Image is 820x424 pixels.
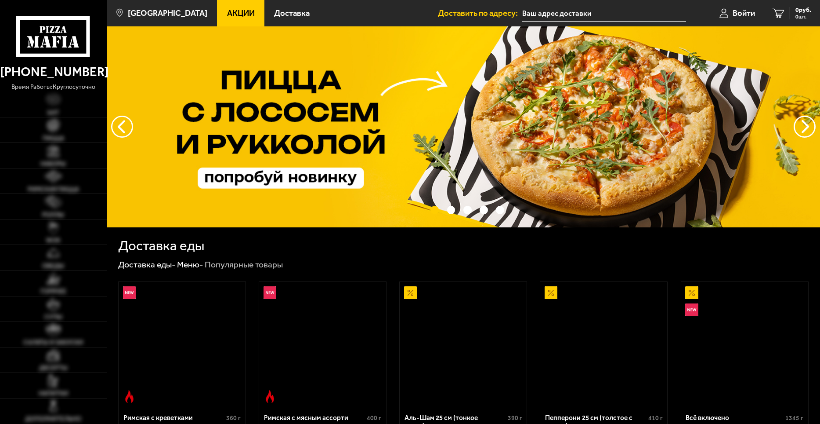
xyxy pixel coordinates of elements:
img: Акционный [685,286,698,299]
span: Салаты и закуски [23,339,83,345]
span: Супы [44,314,62,320]
span: Наборы [40,161,66,167]
span: WOK [46,237,61,243]
span: 390 г [508,414,522,422]
img: Новинка [123,286,136,299]
button: точки переключения [496,206,504,214]
img: Акционный [545,286,557,299]
span: 410 г [648,414,663,422]
img: Новинка [264,286,276,299]
span: Дополнительно [25,416,81,422]
a: АкционныйПепперони 25 см (толстое с сыром) [540,282,667,407]
button: точки переключения [430,206,439,214]
span: Римская пицца [28,186,79,192]
span: Десерты [39,365,68,371]
a: НовинкаОстрое блюдоРимская с мясным ассорти [259,282,386,407]
input: Ваш адрес доставки [522,5,686,22]
span: Пицца [43,135,64,141]
a: АкционныйАль-Шам 25 см (тонкое тесто) [400,282,527,407]
span: Доставить по адресу: [438,9,522,18]
button: точки переключения [463,206,472,214]
img: Острое блюдо [123,390,136,403]
a: АкционныйНовинкаВсё включено [681,282,808,407]
button: точки переключения [480,206,488,214]
span: Обеды [42,263,64,269]
img: Острое блюдо [264,390,276,403]
span: 0 руб. [795,7,811,13]
div: Всё включено [686,414,783,422]
span: Напитки [39,390,68,396]
button: следующий [111,116,133,138]
span: 360 г [226,414,241,422]
a: Меню- [177,260,203,270]
div: Римская с мясным ассорти [264,414,365,422]
h1: Доставка еды [118,239,204,252]
span: [GEOGRAPHIC_DATA] [128,9,207,18]
span: 1345 г [785,414,803,422]
a: НовинкаОстрое блюдоРимская с креветками [119,282,246,407]
img: Акционный [404,286,417,299]
div: Популярные товары [205,259,283,270]
button: предыдущий [794,116,816,138]
div: Римская с креветками [123,414,224,422]
button: точки переключения [447,206,455,214]
span: 0 шт. [795,14,811,19]
span: Хит [47,110,59,116]
span: Горячее [40,288,66,294]
span: Доставка [274,9,310,18]
img: Новинка [685,303,698,316]
span: Роллы [42,212,64,218]
span: 400 г [367,414,381,422]
span: Войти [733,9,755,18]
a: Доставка еды- [118,260,176,270]
span: Акции [227,9,255,18]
